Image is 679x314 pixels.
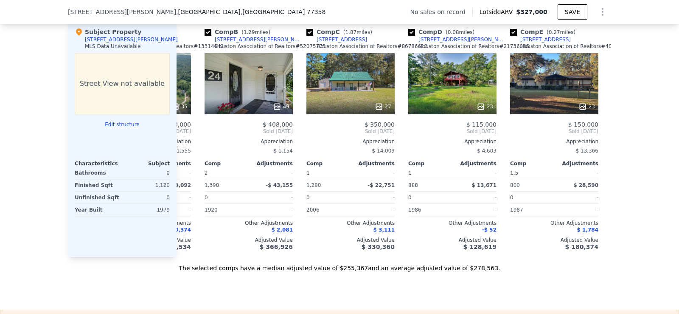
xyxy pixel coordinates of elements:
[176,8,325,16] span: , [GEOGRAPHIC_DATA]
[273,148,293,154] span: $ 1,154
[317,43,427,50] div: Houston Association of Realtors # 86786612
[477,102,493,111] div: 23
[408,220,497,226] div: Other Adjustments
[510,220,598,226] div: Other Adjustments
[250,167,293,179] div: -
[577,227,598,233] span: $ 1,784
[266,182,293,188] span: -$ 43,155
[568,121,598,128] span: $ 150,000
[205,28,274,36] div: Comp B
[510,36,571,43] a: [STREET_ADDRESS]
[482,227,497,233] span: -$ 52
[418,43,529,50] div: Houston Association of Realtors # 21736035
[418,36,507,43] div: [STREET_ADDRESS][PERSON_NAME]
[164,227,191,233] span: -$ 20,374
[75,28,141,36] div: Subject Property
[408,28,478,36] div: Comp D
[480,8,516,16] span: Lotside ARV
[510,195,513,201] span: 0
[205,128,293,135] span: Sold [DATE]
[205,138,293,145] div: Appreciation
[565,243,598,250] span: $ 180,374
[573,182,598,188] span: $ 28,590
[75,121,170,128] button: Edit structure
[205,182,219,188] span: 1,390
[372,148,395,154] span: $ 14,009
[510,160,554,167] div: Comp
[205,195,208,201] span: 0
[68,257,611,272] div: The selected comps have a median adjusted value of $255,367 and an average adjusted value of $278...
[215,36,303,43] div: [STREET_ADDRESS][PERSON_NAME]
[454,167,497,179] div: -
[124,167,170,179] div: 0
[408,237,497,243] div: Adjusted Value
[306,128,395,135] span: Sold [DATE]
[171,102,188,111] div: 35
[351,160,395,167] div: Adjustments
[272,227,293,233] span: $ 2,081
[85,43,141,50] div: MLS Data Unavailable
[238,29,274,35] span: ( miles)
[368,182,395,188] span: -$ 22,751
[317,36,367,43] div: [STREET_ADDRESS]
[306,160,351,167] div: Comp
[306,167,349,179] div: 1
[306,220,395,226] div: Other Adjustments
[68,8,176,16] span: [STREET_ADDRESS][PERSON_NAME]
[554,160,598,167] div: Adjustments
[375,102,391,111] div: 27
[510,204,553,216] div: 1987
[362,243,395,250] span: $ 330,360
[410,8,472,16] div: No sales on record
[408,195,412,201] span: 0
[306,237,395,243] div: Adjusted Value
[75,192,121,204] div: Unfinished Sqft
[306,28,376,36] div: Comp C
[340,29,376,35] span: ( miles)
[306,36,367,43] a: [STREET_ADDRESS]
[452,160,497,167] div: Adjustments
[408,167,451,179] div: 1
[75,160,122,167] div: Characteristics
[205,204,247,216] div: 1920
[408,128,497,135] span: Sold [DATE]
[124,192,170,204] div: 0
[205,237,293,243] div: Adjusted Value
[556,167,598,179] div: -
[543,29,579,35] span: ( miles)
[122,160,170,167] div: Subject
[556,204,598,216] div: -
[408,36,507,43] a: [STREET_ADDRESS][PERSON_NAME]
[510,28,579,36] div: Comp E
[85,36,178,43] div: [STREET_ADDRESS][PERSON_NAME]
[250,204,293,216] div: -
[510,138,598,145] div: Appreciation
[408,160,452,167] div: Comp
[576,148,598,154] span: $ 13,366
[442,29,478,35] span: ( miles)
[306,195,310,201] span: 0
[558,4,587,20] button: SAVE
[578,102,595,111] div: 23
[241,8,326,15] span: , [GEOGRAPHIC_DATA] 77358
[373,227,395,233] span: $ 3,111
[205,36,303,43] a: [STREET_ADDRESS][PERSON_NAME]
[75,179,121,191] div: Finished Sqft
[352,192,395,204] div: -
[75,204,121,216] div: Year Built
[454,192,497,204] div: -
[244,29,255,35] span: 1.29
[510,167,553,179] div: 1.5
[171,148,191,154] span: $ 1,555
[516,8,547,15] span: $327,000
[510,128,598,135] span: Sold [DATE]
[365,121,395,128] span: $ 350,000
[556,192,598,204] div: -
[352,204,395,216] div: -
[124,179,170,191] div: 1,120
[448,29,459,35] span: 0.08
[306,204,349,216] div: 2006
[454,204,497,216] div: -
[124,204,170,216] div: 1979
[463,243,497,250] span: $ 128,619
